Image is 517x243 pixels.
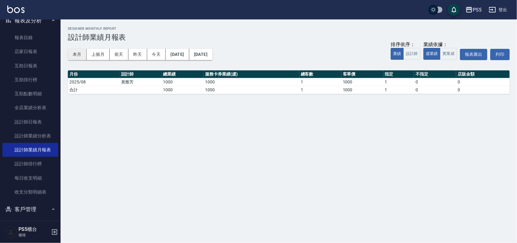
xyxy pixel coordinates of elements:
[162,86,204,94] td: 1000
[120,78,162,86] td: 黃雅芳
[341,70,383,78] th: 客單價
[391,42,420,48] div: 排序依序：
[414,78,456,86] td: 0
[147,49,166,60] button: 今天
[486,4,510,15] button: 登出
[166,49,189,60] button: [DATE]
[18,232,49,238] p: 櫃檯
[299,78,341,86] td: 1
[68,27,510,31] h2: Designer Monthly Report
[456,70,510,78] th: 店販金額
[2,171,58,185] a: 每日收支明細
[5,226,17,238] img: Person
[383,78,414,86] td: 1
[2,101,58,115] a: 全店業績分析表
[2,115,58,129] a: 設計師日報表
[299,70,341,78] th: 總客數
[162,70,204,78] th: 總業績
[18,226,49,232] h5: PS5櫃台
[391,48,404,60] button: 業績
[463,4,484,16] button: PS5
[2,220,58,234] a: 客戶列表
[162,78,204,86] td: 1000
[383,70,414,78] th: 指定
[68,86,120,94] td: 合計
[2,31,58,45] a: 報表目錄
[128,49,147,60] button: 昨天
[68,33,510,42] h3: 設計師業績月報表
[189,49,212,60] button: [DATE]
[2,45,58,59] a: 店家日報表
[110,49,128,60] button: 前天
[423,42,457,48] div: 業績依據：
[456,86,510,94] td: 0
[440,48,457,60] button: 實業績
[490,49,510,60] button: 列印
[403,48,420,60] button: 設計師
[68,70,120,78] th: 月份
[204,70,299,78] th: 服務卡券業績(虛)
[120,70,162,78] th: 設計師
[2,157,58,171] a: 設計師排行榜
[299,86,341,94] td: 1
[383,86,414,94] td: 1
[341,78,383,86] td: 1000
[204,78,299,86] td: 1000
[68,78,120,86] td: 2025/08
[2,143,58,157] a: 設計師業績月報表
[2,13,58,29] button: 報表及分析
[456,78,510,86] td: 0
[204,86,299,94] td: 1000
[2,73,58,87] a: 互助排行榜
[7,5,25,13] img: Logo
[341,86,383,94] td: 1000
[2,87,58,101] a: 互助點數明細
[414,70,456,78] th: 不指定
[414,86,456,94] td: 0
[473,6,482,14] div: PS5
[68,49,87,60] button: 本月
[423,48,440,60] button: 虛業績
[2,129,58,143] a: 設計師業績分析表
[68,70,510,94] table: a dense table
[460,49,487,60] button: 報表匯出
[2,201,58,217] button: 客戶管理
[448,4,460,16] button: save
[87,49,110,60] button: 上個月
[2,59,58,73] a: 互助日報表
[2,185,58,199] a: 收支分類明細表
